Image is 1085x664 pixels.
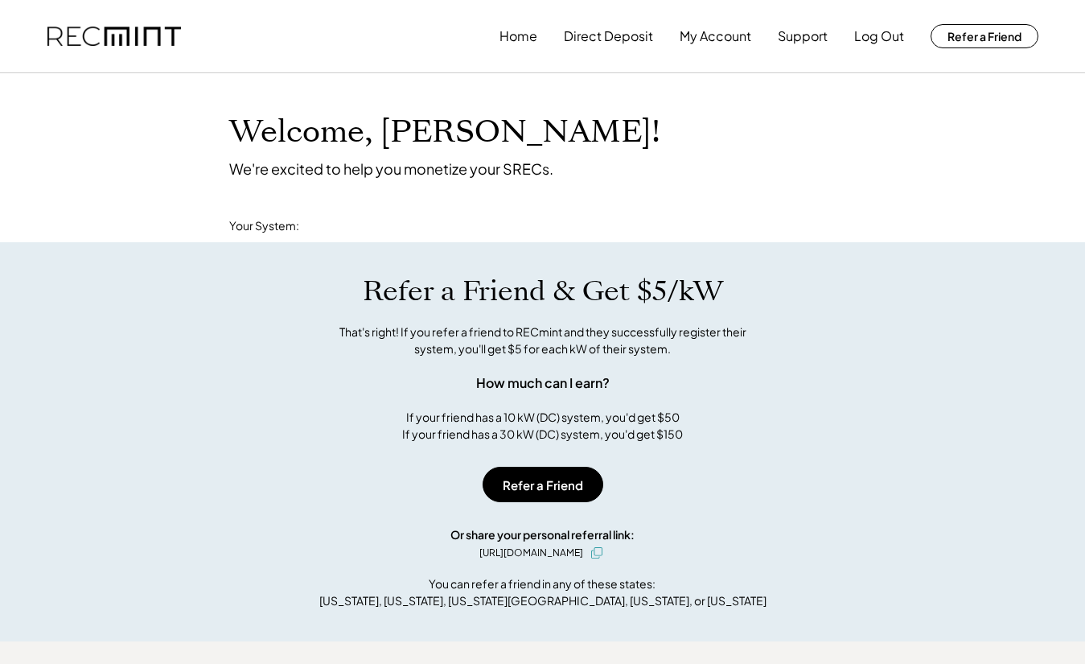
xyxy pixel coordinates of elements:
div: How much can I earn? [476,373,610,393]
div: We're excited to help you monetize your SRECs. [229,159,553,178]
button: Refer a Friend [483,467,603,502]
img: recmint-logotype%403x.png [47,27,181,47]
div: Your System: [229,218,299,234]
button: Home [499,20,537,52]
div: If your friend has a 10 kW (DC) system, you'd get $50 If your friend has a 30 kW (DC) system, you... [402,409,683,443]
button: Support [778,20,828,52]
button: Log Out [854,20,904,52]
button: Refer a Friend [931,24,1038,48]
div: [URL][DOMAIN_NAME] [479,546,583,560]
h1: Refer a Friend & Get $5/kW [363,274,723,308]
div: You can refer a friend in any of these states: [US_STATE], [US_STATE], [US_STATE][GEOGRAPHIC_DATA... [319,575,766,609]
button: Direct Deposit [564,20,653,52]
h1: Welcome, [PERSON_NAME]! [229,113,660,151]
button: click to copy [587,543,606,563]
div: That's right! If you refer a friend to RECmint and they successfully register their system, you'l... [322,324,764,357]
button: My Account [680,20,751,52]
div: Or share your personal referral link: [450,526,635,543]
